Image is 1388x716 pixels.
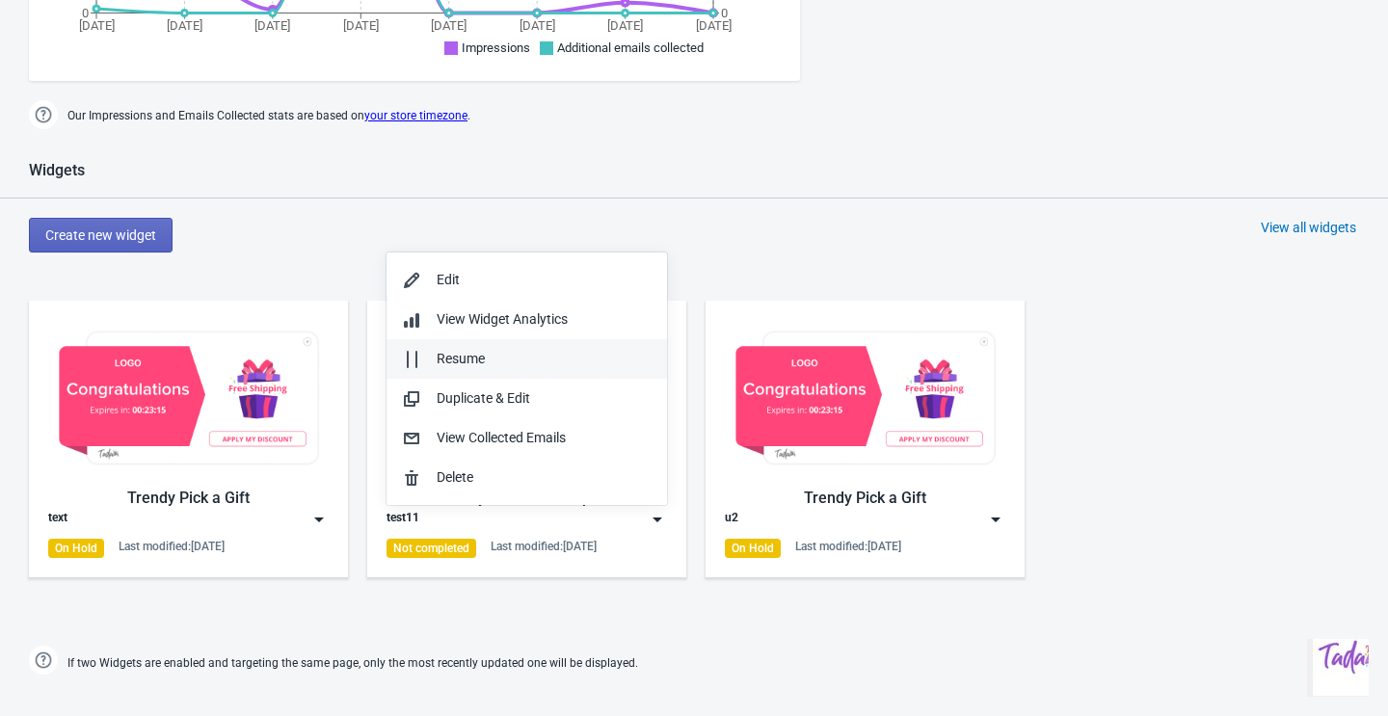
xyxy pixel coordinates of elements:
[67,648,638,679] span: If two Widgets are enabled and targeting the same page, only the most recently updated one will b...
[557,40,704,55] span: Additional emails collected
[48,539,104,558] div: On Hold
[82,6,89,20] tspan: 0
[725,539,781,558] div: On Hold
[462,40,530,55] span: Impressions
[437,388,652,409] div: Duplicate & Edit
[167,18,202,33] tspan: [DATE]
[437,428,652,448] div: View Collected Emails
[721,6,728,20] tspan: 0
[437,349,652,369] div: Resume
[387,379,667,418] button: Duplicate & Edit
[1261,218,1356,237] div: View all widgets
[343,18,379,33] tspan: [DATE]
[387,458,667,497] button: Delete
[387,510,419,529] div: test11
[648,510,667,529] img: dropdown.png
[48,487,329,510] div: Trendy Pick a Gift
[1307,639,1369,697] iframe: chat widget
[29,218,173,252] button: Create new widget
[795,539,901,554] div: Last modified: [DATE]
[364,109,467,122] a: your store timezone
[437,270,652,290] div: Edit
[607,18,643,33] tspan: [DATE]
[254,18,290,33] tspan: [DATE]
[520,18,555,33] tspan: [DATE]
[387,300,667,339] button: View Widget Analytics
[696,18,732,33] tspan: [DATE]
[309,510,329,529] img: dropdown.png
[725,510,738,529] div: u2
[79,18,115,33] tspan: [DATE]
[387,418,667,458] button: View Collected Emails
[437,467,652,488] div: Delete
[387,539,476,558] div: Not completed
[431,18,467,33] tspan: [DATE]
[986,510,1005,529] img: dropdown.png
[725,487,1005,510] div: Trendy Pick a Gift
[491,539,597,554] div: Last modified: [DATE]
[29,100,58,129] img: help.png
[67,100,470,132] span: Our Impressions and Emails Collected stats are based on .
[45,227,156,243] span: Create new widget
[119,539,225,554] div: Last modified: [DATE]
[725,320,1005,477] img: gift_game_v2.jpg
[48,320,329,477] img: gift_game_v2.jpg
[29,646,58,675] img: help.png
[387,339,667,379] button: Resume
[387,260,667,300] button: Edit
[48,510,67,529] div: text
[437,311,568,327] span: View Widget Analytics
